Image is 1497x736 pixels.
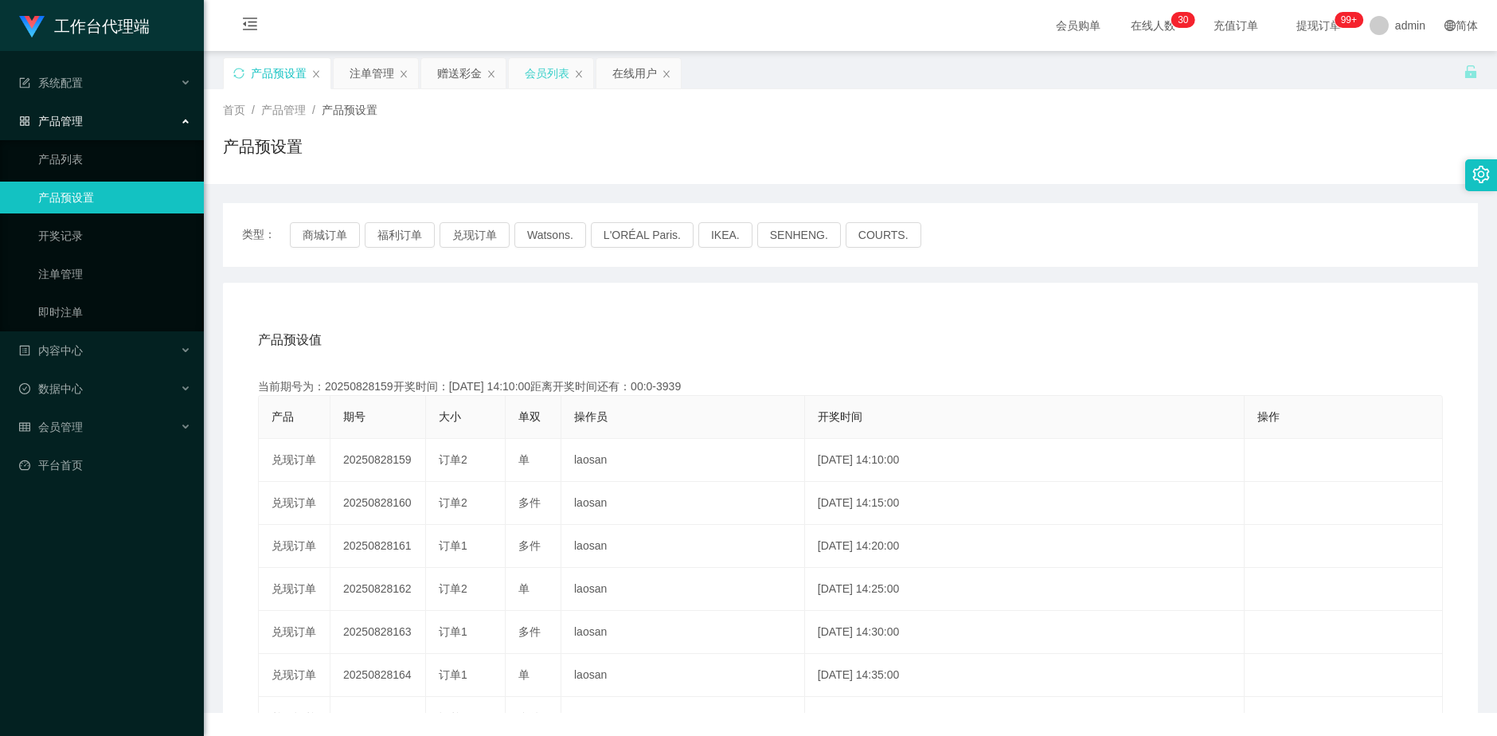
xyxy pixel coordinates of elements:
span: 数据中心 [19,382,83,395]
span: 多件 [518,539,541,552]
span: 多件 [518,625,541,638]
button: IKEA. [698,222,752,248]
span: 操作员 [574,410,608,423]
span: 系统配置 [19,76,83,89]
td: laosan [561,654,805,697]
sup: 30 [1171,12,1194,28]
i: 图标: setting [1472,166,1490,183]
td: laosan [561,611,805,654]
i: 图标: close [574,69,584,79]
span: 提现订单 [1288,20,1349,31]
span: 单 [518,453,530,466]
td: laosan [561,482,805,525]
span: / [252,104,255,116]
i: 图标: global [1444,20,1456,31]
td: 20250828162 [330,568,426,611]
i: 图标: close [487,69,496,79]
td: 兑现订单 [259,525,330,568]
p: 3 [1178,12,1183,28]
td: laosan [561,525,805,568]
span: 在线人数 [1123,20,1183,31]
td: 20250828160 [330,482,426,525]
span: 充值订单 [1206,20,1266,31]
i: 图标: unlock [1464,65,1478,79]
span: 期号 [343,410,365,423]
td: [DATE] 14:35:00 [805,654,1245,697]
span: 会员管理 [19,421,83,433]
img: logo.9652507e.png [19,16,45,38]
div: 赠送彩金 [437,58,482,88]
td: laosan [561,439,805,482]
i: 图标: table [19,421,30,433]
td: [DATE] 14:15:00 [805,482,1245,525]
button: COURTS. [846,222,921,248]
td: 20250828163 [330,611,426,654]
td: 兑现订单 [259,611,330,654]
a: 即时注单 [38,296,191,328]
i: 图标: close [662,69,671,79]
span: 开奖时间 [818,410,862,423]
button: SENHENG. [757,222,841,248]
td: 兑现订单 [259,568,330,611]
h1: 工作台代理端 [54,1,150,52]
i: 图标: appstore-o [19,115,30,127]
div: 当前期号为：20250828159开奖时间：[DATE] 14:10:00距离开奖时间还有：00:0-3939 [258,378,1443,395]
button: 商城订单 [290,222,360,248]
span: 产品预设置 [322,104,377,116]
i: 图标: close [399,69,408,79]
a: 注单管理 [38,258,191,290]
a: 开奖记录 [38,220,191,252]
button: 兑现订单 [440,222,510,248]
span: 单双 [518,410,541,423]
button: 福利订单 [365,222,435,248]
span: 产品管理 [19,115,83,127]
span: 首页 [223,104,245,116]
i: 图标: form [19,77,30,88]
span: 内容中心 [19,344,83,357]
button: L'ORÉAL Paris. [591,222,694,248]
i: 图标: profile [19,345,30,356]
td: 兑现订单 [259,439,330,482]
i: 图标: check-circle-o [19,383,30,394]
td: 兑现订单 [259,482,330,525]
td: [DATE] 14:25:00 [805,568,1245,611]
td: 20250828159 [330,439,426,482]
span: 订单1 [439,668,467,681]
span: 订单2 [439,453,467,466]
span: 订单2 [439,582,467,595]
i: 图标: close [311,69,321,79]
span: 操作 [1257,410,1280,423]
h1: 产品预设置 [223,135,303,159]
td: [DATE] 14:10:00 [805,439,1245,482]
td: 20250828164 [330,654,426,697]
span: 多件 [518,496,541,509]
span: 订单1 [439,711,467,724]
a: 工作台代理端 [19,19,150,32]
td: [DATE] 14:20:00 [805,525,1245,568]
div: 注单管理 [350,58,394,88]
span: 大小 [439,410,461,423]
span: 多件 [518,711,541,724]
div: 产品预设置 [251,58,307,88]
td: 20250828161 [330,525,426,568]
button: Watsons. [514,222,586,248]
a: 产品预设置 [38,182,191,213]
span: 产品 [272,410,294,423]
sup: 989 [1335,12,1363,28]
span: 产品管理 [261,104,306,116]
i: 图标: menu-fold [223,1,277,52]
p: 0 [1183,12,1189,28]
a: 图标: dashboard平台首页 [19,449,191,481]
div: 在线用户 [612,58,657,88]
span: 订单2 [439,496,467,509]
span: 类型： [242,222,290,248]
a: 产品列表 [38,143,191,175]
span: 单 [518,668,530,681]
span: / [312,104,315,116]
span: 产品预设值 [258,331,322,350]
span: 订单1 [439,625,467,638]
span: 订单1 [439,539,467,552]
td: [DATE] 14:30:00 [805,611,1245,654]
td: 兑现订单 [259,654,330,697]
div: 会员列表 [525,58,569,88]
